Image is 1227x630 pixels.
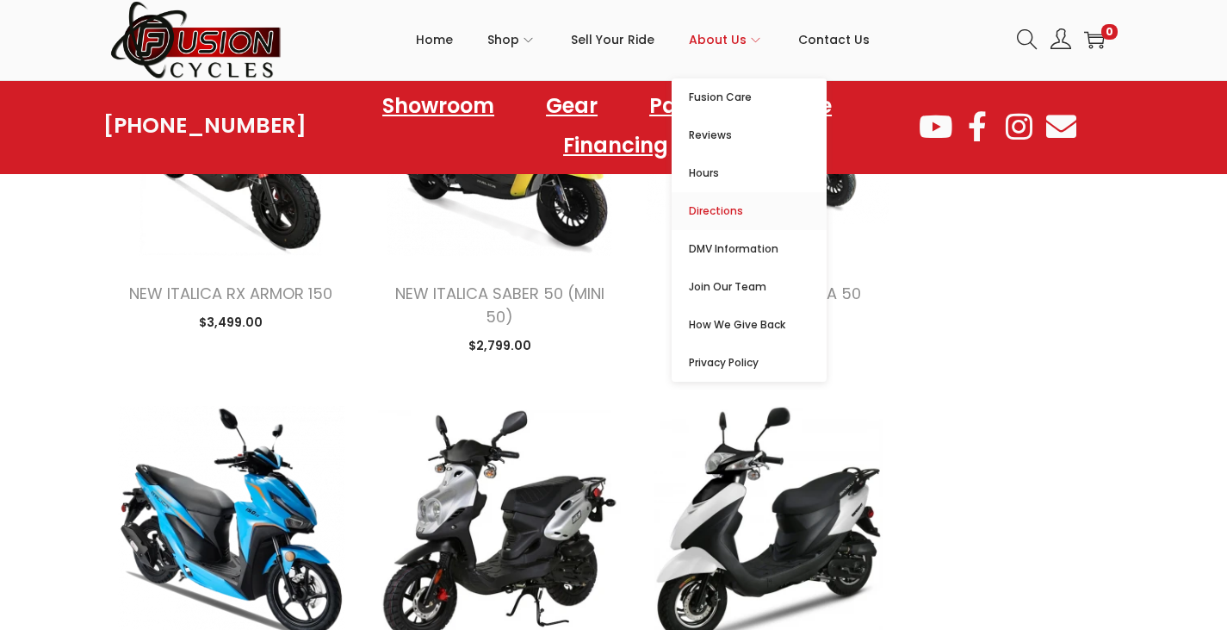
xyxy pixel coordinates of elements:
[529,86,615,126] a: Gear
[689,239,827,259] span: DMV Information
[689,87,827,108] span: Fusion Care
[571,18,654,61] span: Sell Your Ride
[672,192,827,230] a: Directions
[487,1,536,78] a: Shop
[199,314,263,331] span: 3,499.00
[689,163,827,184] span: Hours
[672,306,827,344] a: How We Give Back
[672,78,827,116] a: Fusion Care
[307,86,916,165] nav: Menu
[632,86,722,126] a: Parts
[487,18,519,61] span: Shop
[689,201,827,221] span: Directions
[689,352,827,373] span: Privacy Policy
[468,337,531,354] span: 2,799.00
[1084,29,1105,50] a: 0
[798,1,870,78] a: Contact Us
[672,230,827,268] a: DMV Information
[365,86,511,126] a: Showroom
[672,116,827,154] a: Reviews
[689,18,747,61] span: About Us
[689,1,764,78] a: About Us
[798,18,870,61] span: Contact Us
[689,315,827,335] span: How We Give Back
[282,1,1004,78] nav: Primary navigation
[689,277,827,297] span: Join Our Team
[395,283,604,327] a: NEW ITALICA SABER 50 (MINI 50)
[672,154,827,192] a: Hours
[672,268,827,306] a: Join Our Team
[468,337,476,354] span: $
[416,1,453,78] a: Home
[689,125,827,146] span: Reviews
[199,314,207,331] span: $
[103,114,307,138] a: [PHONE_NUMBER]
[571,1,654,78] a: Sell Your Ride
[416,18,453,61] span: Home
[672,344,827,382] a: Privacy Policy
[129,283,332,304] a: NEW ITALICA RX ARMOR 150
[546,126,685,165] a: Financing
